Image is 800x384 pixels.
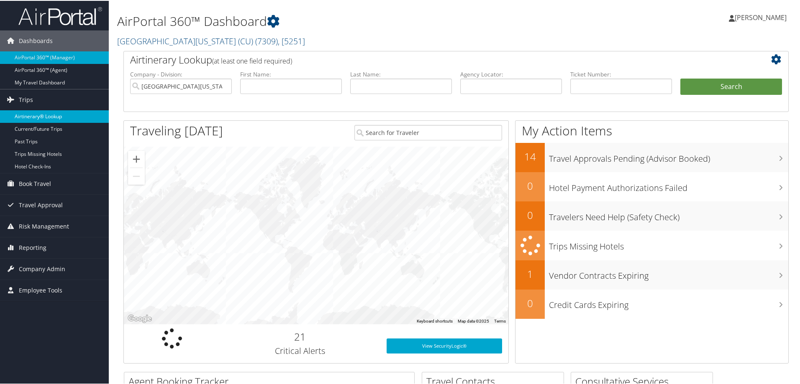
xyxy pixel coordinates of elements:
input: Search for Traveler [354,124,502,140]
span: ( 7309 ) [255,35,278,46]
a: [PERSON_NAME] [729,4,795,29]
h3: Travelers Need Help (Safety Check) [549,206,788,222]
label: Company - Division: [130,69,232,78]
span: Risk Management [19,215,69,236]
a: [GEOGRAPHIC_DATA][US_STATE] (CU) [117,35,305,46]
h2: 14 [515,149,545,163]
label: Agency Locator: [460,69,562,78]
span: Company Admin [19,258,65,279]
label: First Name: [240,69,342,78]
label: Last Name: [350,69,452,78]
button: Keyboard shortcuts [417,318,453,323]
a: 1Vendor Contracts Expiring [515,259,788,289]
a: 14Travel Approvals Pending (Advisor Booked) [515,142,788,171]
a: Terms (opens in new tab) [494,318,506,323]
h2: 0 [515,295,545,310]
button: Zoom in [128,150,145,167]
span: Map data ©2025 [458,318,489,323]
a: View SecurityLogic® [387,338,502,353]
img: airportal-logo.png [18,5,102,25]
span: , [ 5251 ] [278,35,305,46]
h2: Airtinerary Lookup [130,52,727,66]
h3: Vendor Contracts Expiring [549,265,788,281]
span: [PERSON_NAME] [735,12,787,21]
h2: 21 [226,329,374,343]
span: Book Travel [19,173,51,193]
h3: Credit Cards Expiring [549,294,788,310]
span: Reporting [19,237,46,257]
h2: 0 [515,178,545,192]
span: (at least one field required) [212,56,292,65]
button: Zoom out [128,167,145,184]
h1: AirPortal 360™ Dashboard [117,12,569,29]
span: Trips [19,89,33,109]
h3: Hotel Payment Authorizations Failed [549,177,788,193]
a: Trips Missing Hotels [515,230,788,259]
h1: Traveling [DATE] [130,121,223,139]
h3: Critical Alerts [226,344,374,356]
a: 0Travelers Need Help (Safety Check) [515,201,788,230]
h2: 1 [515,266,545,280]
h3: Travel Approvals Pending (Advisor Booked) [549,148,788,164]
a: 0Credit Cards Expiring [515,289,788,318]
h1: My Action Items [515,121,788,139]
h3: Trips Missing Hotels [549,236,788,252]
a: Open this area in Google Maps (opens a new window) [126,313,154,323]
h2: 0 [515,207,545,221]
span: Dashboards [19,30,53,51]
span: Employee Tools [19,279,62,300]
button: Search [680,78,782,94]
img: Google [126,313,154,323]
label: Ticket Number: [570,69,672,78]
a: 0Hotel Payment Authorizations Failed [515,171,788,201]
span: Travel Approval [19,194,63,215]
